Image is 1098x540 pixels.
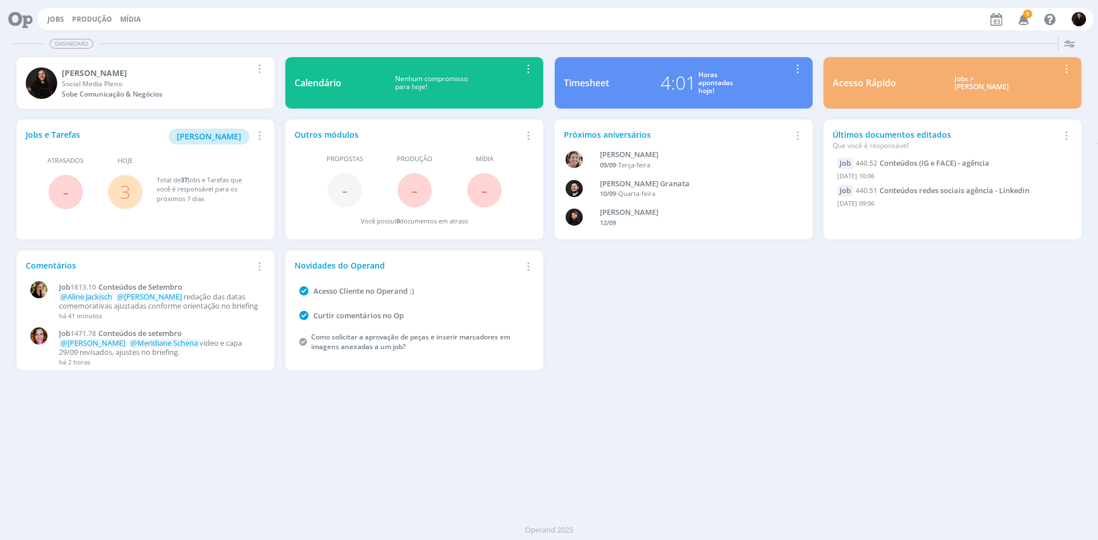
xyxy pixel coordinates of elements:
[118,156,133,166] span: Hoje
[833,129,1059,151] div: Últimos documentos editados
[618,161,650,169] span: Terça-feira
[120,14,141,24] a: Mídia
[61,291,112,302] span: @Aline Jackisch
[566,180,583,197] img: B
[50,39,93,49] span: Dashboard
[177,131,241,142] span: [PERSON_NAME]
[130,338,198,348] span: @Meridiane Schena
[117,15,144,24] button: Mídia
[600,161,616,169] span: 09/09
[880,158,989,168] span: Conteúdos (IG e FACE) - agência
[62,67,252,79] div: Sandriny Soares
[98,282,182,292] span: Conteúdos de Setembro
[30,281,47,298] img: C
[70,282,96,292] span: 1813.10
[342,178,348,202] span: -
[856,186,877,195] span: 440.51
[837,158,853,169] div: Job
[837,185,853,197] div: Job
[181,175,188,184] span: 37
[313,310,404,321] a: Curtir comentários no Op
[566,151,583,168] img: A
[69,15,116,24] button: Produção
[26,259,252,271] div: Comentários
[295,129,521,141] div: Outros módulos
[44,15,67,24] button: Jobs
[62,89,252,99] div: Sobe Comunicação & Negócios
[618,189,655,198] span: Quarta-feira
[59,358,90,366] span: há 2 horas
[698,71,733,95] div: Horas apontadas hoje!
[482,178,487,202] span: -
[833,141,1059,151] div: Que você é responsável
[880,185,1029,195] span: Conteúdos redes sociais agência - Linkedin
[26,129,252,145] div: Jobs e Tarefas
[59,293,259,310] p: redação das datas comemorativas ajustadas conforme orientação no briefing
[1072,12,1086,26] img: S
[397,154,432,164] span: Produção
[600,149,785,161] div: Aline Beatriz Jackisch
[120,179,130,204] a: 3
[1011,9,1035,30] button: 9
[837,197,1068,213] div: [DATE] 09:06
[61,338,125,348] span: @[PERSON_NAME]
[313,286,414,296] a: Acesso Cliente no Operand :)
[661,69,696,97] div: 4:01
[295,259,521,271] div: Novidades do Operand
[555,57,813,109] a: Timesheet4:01Horasapontadashoje!
[600,178,785,190] div: Bruno Corralo Granata
[30,327,47,345] img: B
[72,14,112,24] a: Produção
[47,156,83,166] span: Atrasados
[63,179,69,204] span: -
[47,14,64,24] a: Jobs
[856,158,989,168] a: 440.52Conteúdos (IG e FACE) - agência
[117,291,182,302] span: @[PERSON_NAME]
[1023,10,1032,18] span: 9
[566,209,583,226] img: L
[476,154,494,164] span: Mídia
[600,189,616,198] span: 10/09
[600,207,785,218] div: Luana da Silva de Andrade
[833,76,896,90] div: Acesso Rápido
[311,332,510,351] a: Como solicitar a aprovação de peças e inserir marcadores em imagens anexadas a um job?
[17,57,274,109] a: S[PERSON_NAME]Social Media PlenoSobe Comunicação & Negócios
[361,217,468,226] div: Você possui documentos em atraso
[600,161,785,170] div: -
[62,79,252,89] div: Social Media Pleno
[412,178,417,202] span: -
[59,339,259,357] p: vídeo e capa 29/09 revisados, ajustes no briefing.
[295,76,341,90] div: Calendário
[169,130,249,141] a: [PERSON_NAME]
[856,185,1029,195] a: 440.51Conteúdos redes sociais agência - Linkedin
[169,129,249,145] button: [PERSON_NAME]
[157,175,254,204] div: Total de Jobs e Tarefas que você é responsável para os próximos 7 dias
[564,129,790,141] div: Próximos aniversários
[341,75,521,91] div: Nenhum compromisso para hoje!
[600,218,616,227] span: 12/09
[600,189,785,199] div: -
[26,67,57,99] img: S
[327,154,363,164] span: Propostas
[905,75,1059,91] div: Jobs > [PERSON_NAME]
[59,283,259,292] a: Job1813.10Conteúdos de Setembro
[396,217,400,225] span: 0
[59,329,259,338] a: Job1471.78Conteúdos de setembro
[98,328,182,338] span: Conteúdos de setembro
[70,329,96,338] span: 1471.78
[856,158,877,168] span: 440.52
[59,311,102,320] span: há 41 minutos
[837,169,1068,186] div: [DATE] 10:06
[1071,9,1087,29] button: S
[564,76,609,90] div: Timesheet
